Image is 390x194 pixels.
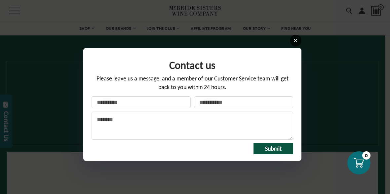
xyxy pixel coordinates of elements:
[169,59,215,72] span: Contact us
[362,151,370,160] div: 0
[92,55,293,74] div: Form title
[92,74,293,96] div: Please leave us a message, and a member of our Customer Service team will get back to you within ...
[265,145,282,152] span: Submit
[253,143,293,154] button: Submit
[92,112,293,140] textarea: Message
[92,96,191,108] input: Your name
[194,96,293,108] input: Your email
